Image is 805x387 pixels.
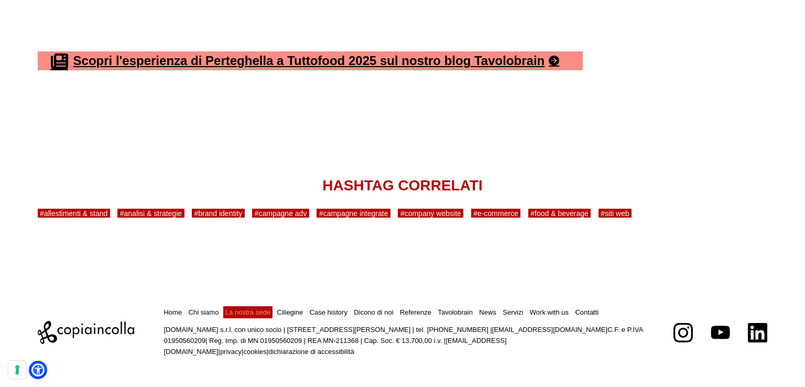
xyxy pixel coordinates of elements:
[164,325,644,357] p: [DOMAIN_NAME] s.r.l. con unico socio | [STREET_ADDRESS][PERSON_NAME] | tel. [PHONE_NUMBER] | C.F....
[528,209,591,218] a: #food & beverage
[310,308,347,316] a: Case history
[398,209,463,218] a: #company website
[575,308,599,316] a: Contatti
[38,51,583,70] a: Scopri l'esperienza di Perteghella a Tuttofood 2025 sul nostro blog Tavolobrain
[252,209,309,218] a: #campagne adv
[189,308,219,316] a: Chi siamo
[38,175,768,196] h3: Hashtag correlati
[438,308,473,316] a: Tavolobrain
[192,209,245,218] a: #brand identity
[38,209,110,218] a: #allestimenti & stand
[243,348,266,356] a: cookies
[354,308,393,316] a: Dicono di noi
[479,308,496,316] a: News
[164,337,506,356] a: [EMAIL_ADDRESS][DOMAIN_NAME]
[268,348,354,356] a: dichiarazione di accessibilità
[317,209,390,218] a: #campagne integrate
[117,209,184,218] a: #analisi & strategie
[225,308,270,316] a: La nostra sede
[8,361,26,379] button: Le tue preferenze relative al consenso per le tecnologie di tracciamento
[400,308,431,316] a: Referenze
[277,308,303,316] a: Ciliegine
[31,363,45,377] a: Open Accessibility Menu
[164,308,182,316] a: Home
[503,308,523,316] a: Servizi
[492,326,607,334] a: [EMAIL_ADDRESS][DOMAIN_NAME]
[530,308,569,316] a: Work with us
[220,348,242,356] a: privacy
[599,209,632,218] a: #siti web
[471,209,521,218] a: #e-commerce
